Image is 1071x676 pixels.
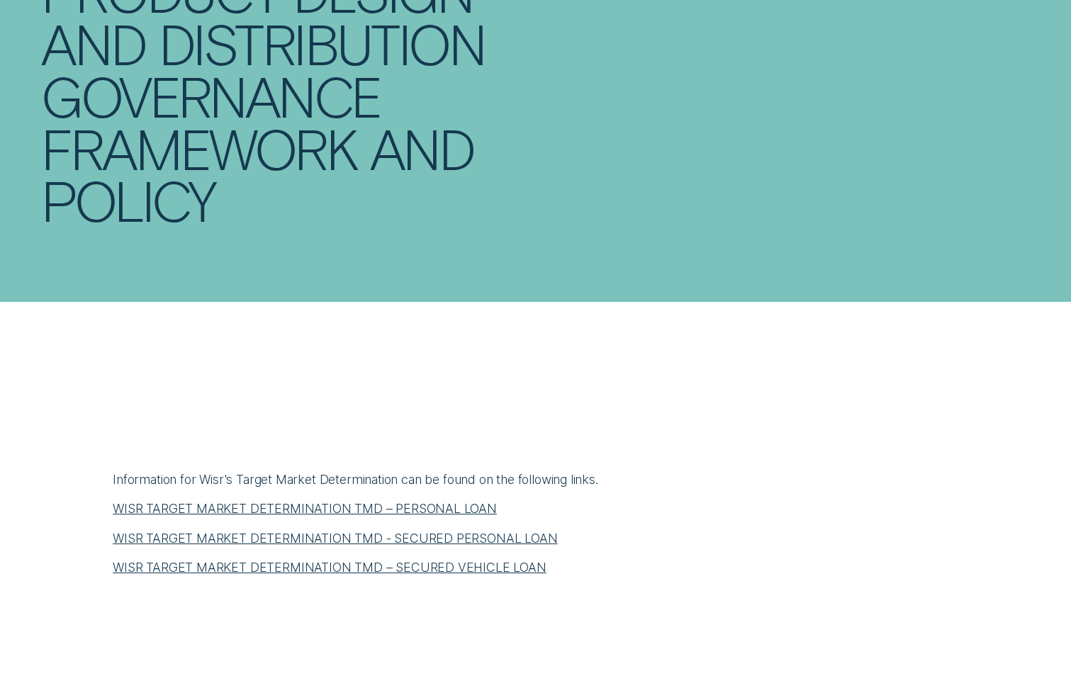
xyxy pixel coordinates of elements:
div: Distribution [159,17,485,69]
a: WISR TARGET MARKET DETERMINATION TMD - SECURED PERSONAL LOAN [113,531,557,546]
div: Policy [41,174,215,226]
div: Framework [41,122,357,174]
div: Governance [41,69,380,122]
div: and [41,17,145,69]
p: Information for Wisr's Target Market Determination can be found on the following links. [113,471,958,488]
a: WISR TARGET MARKET DETERMINATION TMD – PERSONAL LOAN [113,501,497,516]
div: and [370,122,474,174]
a: WISR TARGET MARKET DETERMINATION TMD – SECURED VEHICLE LOAN [113,560,546,575]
